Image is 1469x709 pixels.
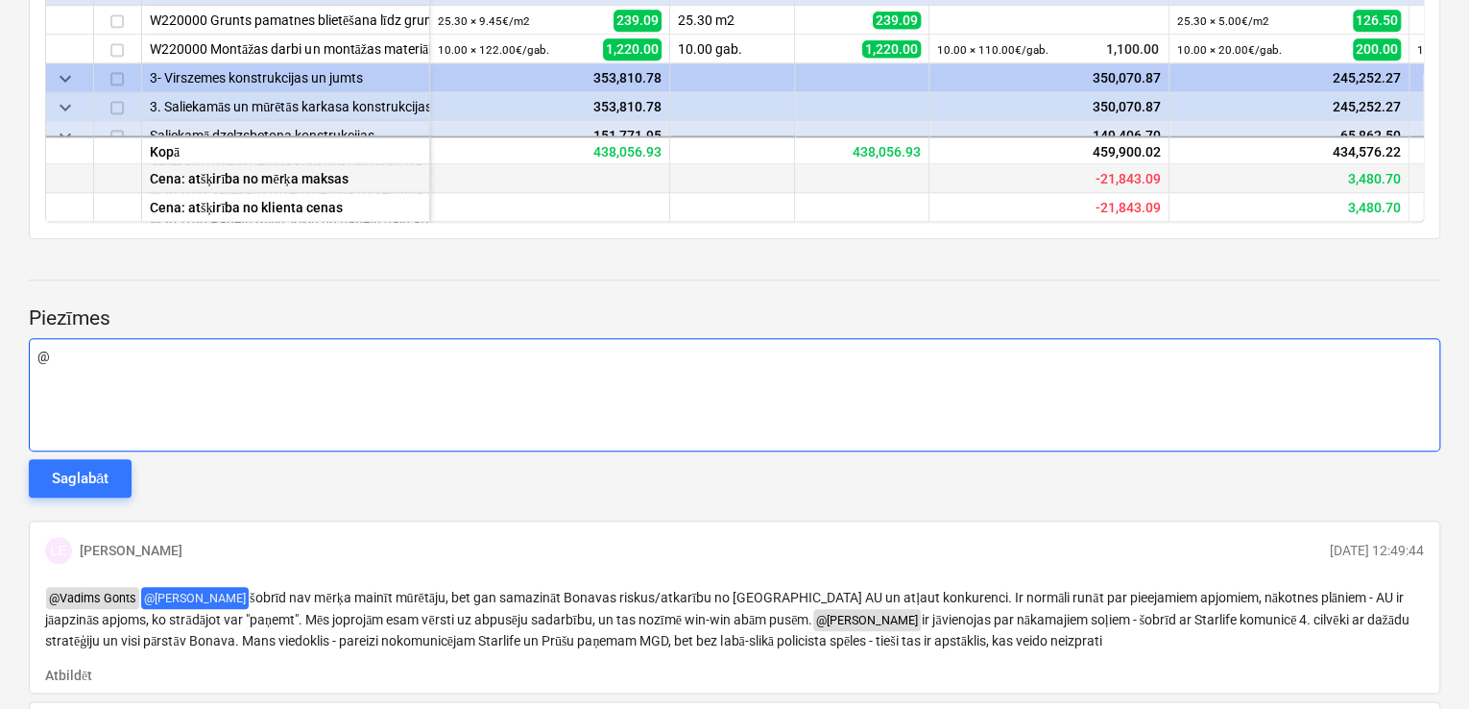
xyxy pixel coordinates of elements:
[54,96,77,119] span: keyboard_arrow_down
[37,349,50,364] span: @
[45,590,1407,627] span: šobrīd nav mērķa mainīt mūrētāju, bet gan samazināt Bonavas riskus/atkarību no [GEOGRAPHIC_DATA] ...
[1104,39,1161,59] span: 1,100.00
[1348,200,1401,215] span: Paredzamā rentabilitāte - iesniegts piedāvājums salīdzinājumā ar klienta cenu
[438,92,662,121] div: 353,810.78
[1177,63,1401,92] div: 245,252.27
[1353,38,1401,60] span: 200.00
[45,612,1412,648] span: ir jāvienojas par nākamajiem soļiem - šobrīd ar Starlife komunicē 4. cilvēki ar dažādu stratēģiju...
[795,135,929,164] div: 438,056.93
[142,135,430,164] div: Kopā
[1096,200,1161,215] span: Paredzamā rentabilitāte - iesniegts piedāvājums salīdzinājumā ar klienta cenu
[150,6,421,34] div: W220000 Grunts pamatnes blietēšana līdz grunts sablīvējumam k=0,96
[46,587,139,609] span: @ Vadims Gonts
[1177,121,1401,150] div: 65,862.50
[45,537,72,564] div: Lāsma Erharde
[937,63,1161,92] div: 350,070.87
[873,12,921,29] span: 239.09
[438,14,530,28] small: 25.30 × 9.45€ / m2
[1348,171,1401,186] span: Paredzamā rentabilitāte - iesniegts piedāvājums salīdzinājumā ar mērķa cenu
[862,40,921,58] span: 1,220.00
[1177,43,1282,57] small: 10.00 × 20.00€ / gab.
[937,43,1048,57] small: 10.00 × 110.00€ / gab.
[1177,92,1401,121] div: 245,252.27
[29,306,1440,332] p: Piezīmes
[1177,14,1269,28] small: 25.30 × 5.00€ / m2
[813,609,921,631] span: @ [PERSON_NAME]
[1330,541,1424,560] p: [DATE] 12:49:44
[937,121,1161,150] div: 149,406.70
[1353,10,1401,31] span: 126.50
[29,459,132,498] button: Saglabāt
[603,38,662,60] span: 1,220.00
[80,541,182,560] p: [PERSON_NAME]
[929,135,1169,164] div: 459,900.02
[150,121,421,149] div: Saliekamā dzelzsbetona konstrukcijas
[150,63,421,91] div: 3- Virszemes konstrukcijas un jumts
[54,67,77,90] span: keyboard_arrow_down
[141,587,249,609] span: @ [PERSON_NAME]
[1096,171,1161,186] span: Paredzamā rentabilitāte - iesniegts piedāvājums salīdzinājumā ar mērķa cenu
[150,35,421,62] div: W220000 Montāžas darbi un montāžas materiāli
[670,6,795,35] div: 25.30 m2
[150,92,421,120] div: 3. Saliekamās un mūrētās karkasa konstrukcijas
[52,466,108,491] div: Saglabāt
[438,43,549,57] small: 10.00 × 122.00€ / gab.
[937,92,1161,121] div: 350,070.87
[142,164,430,193] div: Cena: atšķirība no mērķa maksas
[50,543,66,558] span: LE
[1169,135,1409,164] div: 434,576.22
[614,10,662,31] span: 239.09
[54,125,77,148] span: keyboard_arrow_down
[142,193,430,222] div: Cena: atšķirība no klienta cenas
[438,63,662,92] div: 353,810.78
[45,666,92,685] button: Atbildēt
[430,135,670,164] div: 438,056.93
[1373,617,1469,709] iframe: Chat Widget
[670,35,795,63] div: 10.00 gab.
[438,121,662,150] div: 151,771.95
